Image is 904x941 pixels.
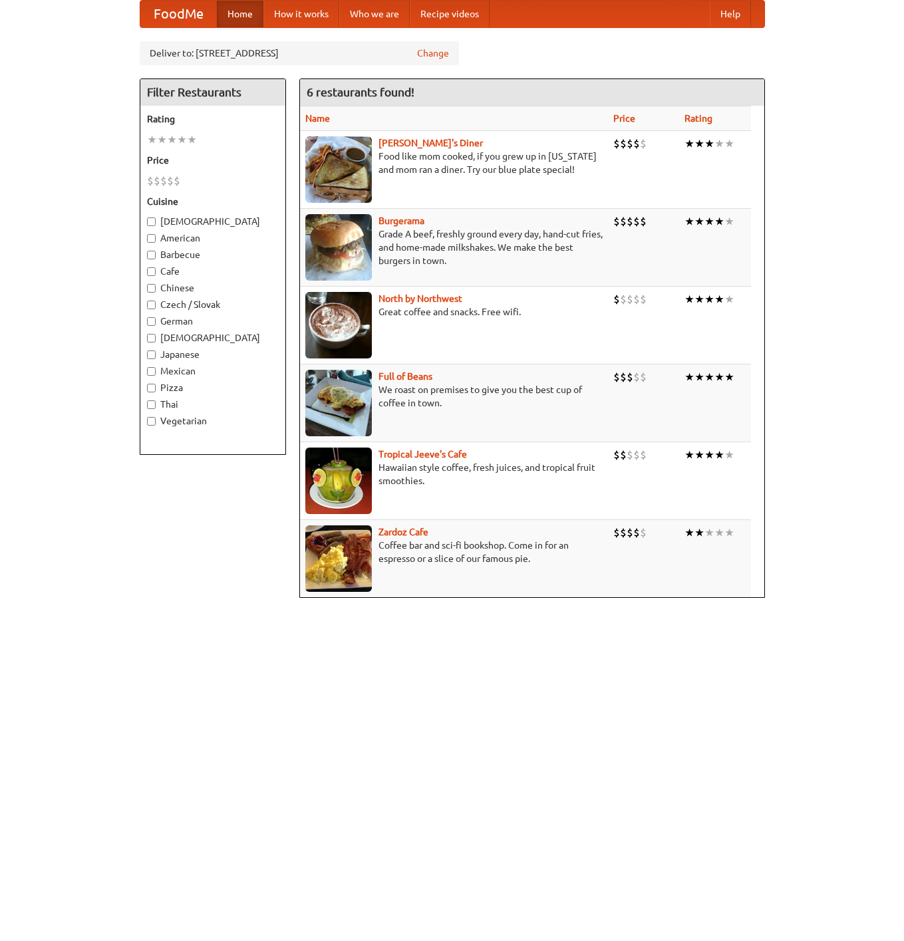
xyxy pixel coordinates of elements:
[140,1,217,27] a: FoodMe
[684,370,694,384] li: ★
[147,174,154,188] li: $
[627,370,633,384] li: $
[378,138,483,148] a: [PERSON_NAME]'s Diner
[633,370,640,384] li: $
[307,86,414,98] ng-pluralize: 6 restaurants found!
[378,527,428,537] b: Zardoz Cafe
[147,284,156,293] input: Chinese
[724,370,734,384] li: ★
[217,1,263,27] a: Home
[147,112,279,126] h5: Rating
[305,383,603,410] p: We roast on premises to give you the best cup of coffee in town.
[147,331,279,344] label: [DEMOGRAPHIC_DATA]
[147,132,157,147] li: ★
[684,113,712,124] a: Rating
[147,217,156,226] input: [DEMOGRAPHIC_DATA]
[704,292,714,307] li: ★
[694,292,704,307] li: ★
[305,539,603,565] p: Coffee bar and sci-fi bookshop. Come in for an espresso or a slice of our famous pie.
[620,370,627,384] li: $
[633,136,640,151] li: $
[704,214,714,229] li: ★
[305,214,372,281] img: burgerama.jpg
[704,136,714,151] li: ★
[710,1,751,27] a: Help
[378,449,467,460] a: Tropical Jeeve's Cafe
[627,136,633,151] li: $
[147,215,279,228] label: [DEMOGRAPHIC_DATA]
[378,371,432,382] a: Full of Beans
[684,136,694,151] li: ★
[305,150,603,176] p: Food like mom cooked, if you grew up in [US_STATE] and mom ran a diner. Try our blue plate special!
[147,195,279,208] h5: Cuisine
[147,298,279,311] label: Czech / Slovak
[147,334,156,342] input: [DEMOGRAPHIC_DATA]
[147,350,156,359] input: Japanese
[140,41,459,65] div: Deliver to: [STREET_ADDRESS]
[147,398,279,411] label: Thai
[378,293,462,304] b: North by Northwest
[684,292,694,307] li: ★
[704,370,714,384] li: ★
[627,214,633,229] li: $
[620,136,627,151] li: $
[147,154,279,167] h5: Price
[714,525,724,540] li: ★
[704,448,714,462] li: ★
[640,525,647,540] li: $
[724,448,734,462] li: ★
[305,525,372,592] img: zardoz.jpg
[627,292,633,307] li: $
[305,370,372,436] img: beans.jpg
[167,174,174,188] li: $
[613,448,620,462] li: $
[640,292,647,307] li: $
[714,370,724,384] li: ★
[339,1,410,27] a: Who we are
[147,234,156,243] input: American
[167,132,177,147] li: ★
[704,525,714,540] li: ★
[613,113,635,124] a: Price
[620,292,627,307] li: $
[174,174,180,188] li: $
[714,292,724,307] li: ★
[157,132,167,147] li: ★
[305,227,603,267] p: Grade A beef, freshly ground every day, hand-cut fries, and home-made milkshakes. We make the bes...
[147,348,279,361] label: Japanese
[613,525,620,540] li: $
[147,251,156,259] input: Barbecue
[620,214,627,229] li: $
[305,136,372,203] img: sallys.jpg
[714,448,724,462] li: ★
[684,214,694,229] li: ★
[177,132,187,147] li: ★
[714,136,724,151] li: ★
[613,292,620,307] li: $
[160,174,167,188] li: $
[147,381,279,394] label: Pizza
[263,1,339,27] a: How it works
[627,525,633,540] li: $
[305,305,603,319] p: Great coffee and snacks. Free wifi.
[305,448,372,514] img: jeeves.jpg
[140,79,285,106] h4: Filter Restaurants
[147,317,156,326] input: German
[147,364,279,378] label: Mexican
[694,448,704,462] li: ★
[147,231,279,245] label: American
[147,281,279,295] label: Chinese
[640,136,647,151] li: $
[147,301,156,309] input: Czech / Slovak
[724,525,734,540] li: ★
[724,292,734,307] li: ★
[417,47,449,60] a: Change
[147,267,156,276] input: Cafe
[378,215,424,226] a: Burgerama
[694,525,704,540] li: ★
[640,214,647,229] li: $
